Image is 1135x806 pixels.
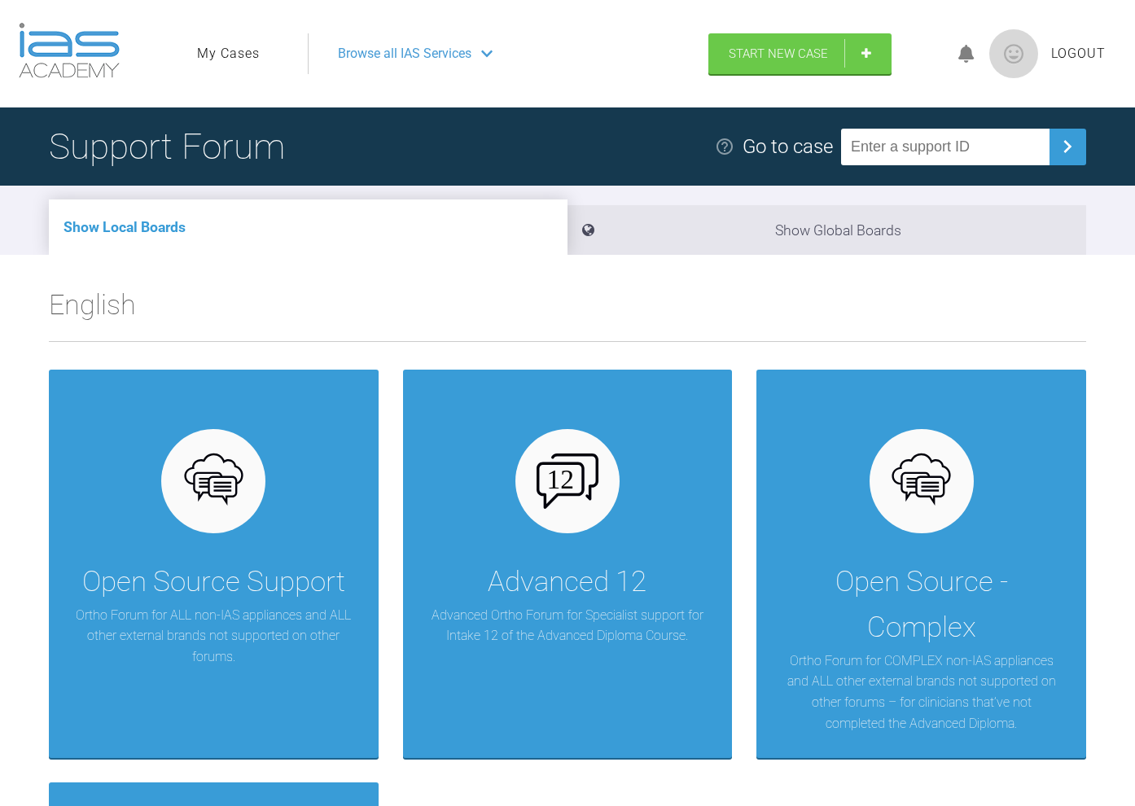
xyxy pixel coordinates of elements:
[338,43,471,64] span: Browse all IAS Services
[989,29,1038,78] img: profile.png
[403,370,733,758] a: Advanced 12Advanced Ortho Forum for Specialist support for Intake 12 of the Advanced Diploma Course.
[743,131,833,162] div: Go to case
[841,129,1050,165] input: Enter a support ID
[756,370,1086,758] a: Open Source - ComplexOrtho Forum for COMPLEX non-IAS appliances and ALL other external brands not...
[49,118,285,175] h1: Support Forum
[182,449,245,512] img: opensource.6e495855.svg
[49,370,379,758] a: Open Source SupportOrtho Forum for ALL non-IAS appliances and ALL other external brands not suppo...
[715,137,734,156] img: help.e70b9f3d.svg
[427,605,708,646] p: Advanced Ortho Forum for Specialist support for Intake 12 of the Advanced Diploma Course.
[1054,134,1080,160] img: chevronRight.28bd32b0.svg
[73,605,354,668] p: Ortho Forum for ALL non-IAS appliances and ALL other external brands not supported on other forums.
[82,559,345,605] div: Open Source Support
[1051,43,1106,64] a: Logout
[890,449,953,512] img: opensource.6e495855.svg
[537,453,599,509] img: advanced-12.503f70cd.svg
[49,283,1086,341] h2: English
[49,199,567,255] li: Show Local Boards
[197,43,260,64] a: My Cases
[567,205,1086,255] li: Show Global Boards
[781,559,1062,650] div: Open Source - Complex
[781,650,1062,734] p: Ortho Forum for COMPLEX non-IAS appliances and ALL other external brands not supported on other f...
[729,46,828,61] span: Start New Case
[488,559,646,605] div: Advanced 12
[19,23,120,78] img: logo-light.3e3ef733.png
[708,33,892,74] a: Start New Case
